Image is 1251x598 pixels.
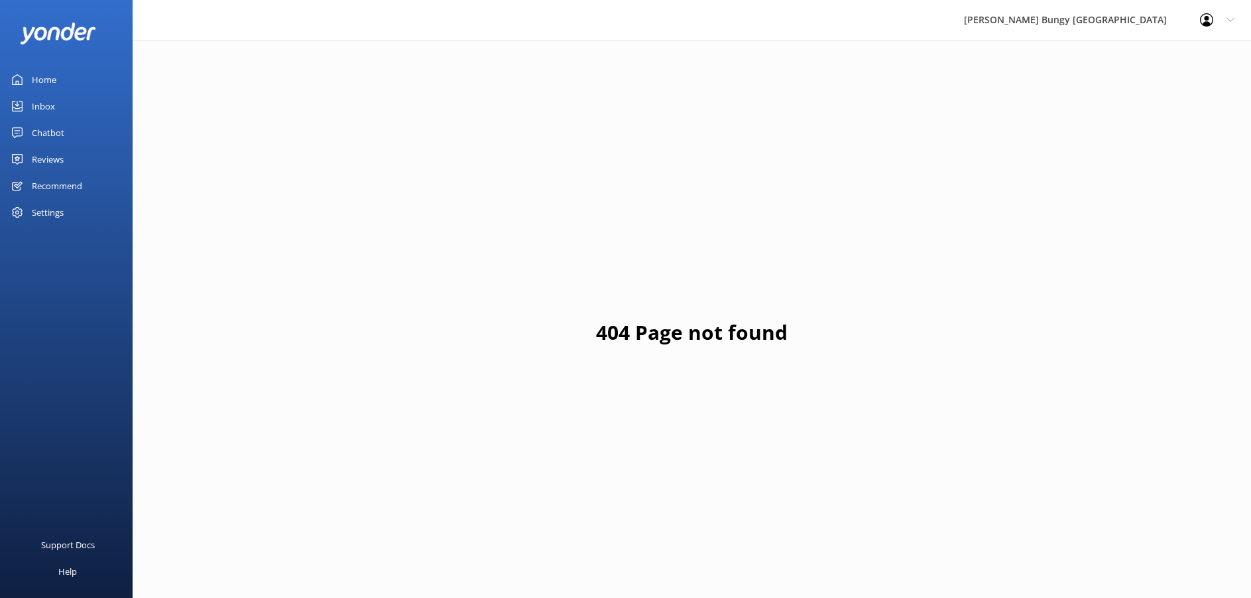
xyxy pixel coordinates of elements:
div: Help [58,558,77,585]
div: Reviews [32,146,64,173]
div: Recommend [32,173,82,199]
img: yonder-white-logo.png [20,23,96,44]
div: Home [32,66,56,93]
div: Inbox [32,93,55,119]
div: Chatbot [32,119,64,146]
div: Settings [32,199,64,226]
h1: 404 Page not found [596,317,788,348]
div: Support Docs [41,532,95,558]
